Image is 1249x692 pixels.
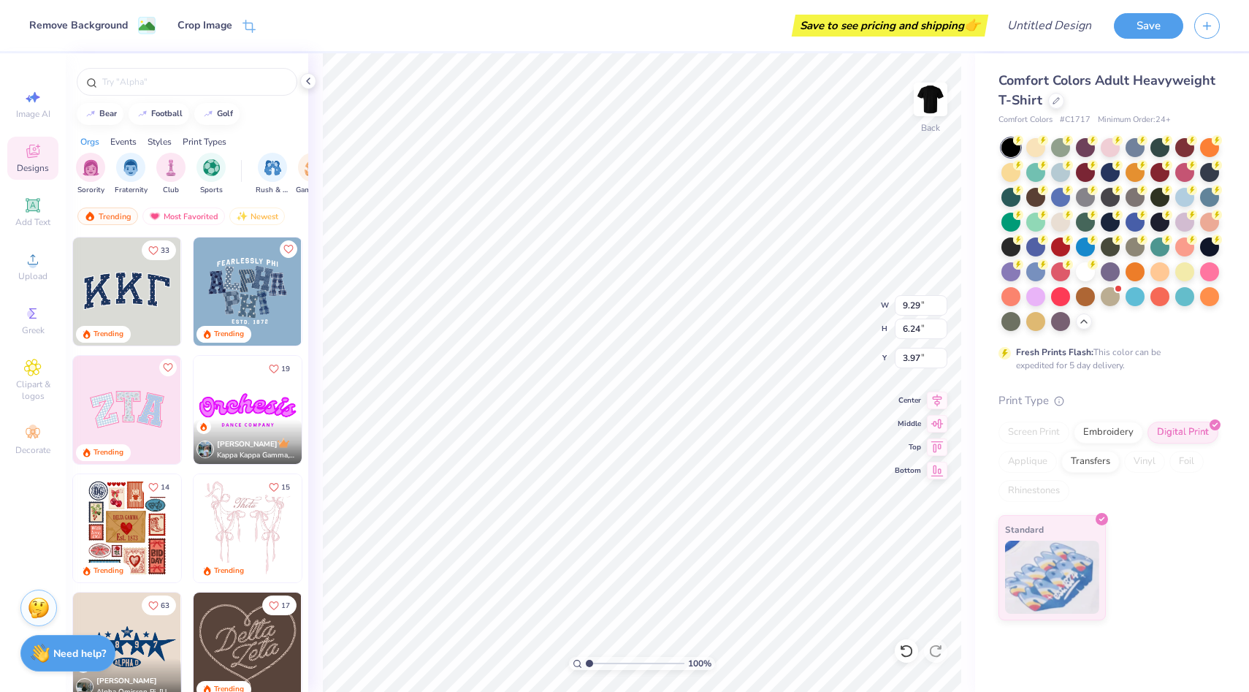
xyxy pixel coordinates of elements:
[262,477,297,497] button: Like
[18,270,47,282] span: Upload
[142,240,176,260] button: Like
[110,135,137,148] div: Events
[895,465,921,476] span: Bottom
[280,240,297,258] button: Like
[895,442,921,452] span: Top
[256,153,289,196] button: filter button
[129,103,189,125] button: football
[194,474,302,582] img: 83dda5b0-2158-48ca-832c-f6b4ef4c4536
[895,419,921,429] span: Middle
[73,356,181,464] img: 9980f5e8-e6a1-4b4a-8839-2b0e9349023c
[85,110,96,118] img: trend_line.gif
[964,16,980,34] span: 👉
[77,103,123,125] button: bear
[998,392,1220,409] div: Print Type
[77,208,138,225] div: Trending
[159,359,177,376] button: Like
[76,153,105,196] div: filter for Sorority
[77,185,104,196] span: Sorority
[16,108,50,120] span: Image AI
[301,237,409,346] img: a3f22b06-4ee5-423c-930f-667ff9442f68
[217,439,278,449] span: [PERSON_NAME]
[1060,114,1091,126] span: # C1717
[296,185,329,196] span: Game Day
[262,596,297,615] button: Like
[194,356,302,464] img: e5c25cba-9be7-456f-8dc7-97e2284da968
[688,657,711,670] span: 100 %
[15,216,50,228] span: Add Text
[142,477,176,497] button: Like
[262,359,297,379] button: Like
[96,676,157,686] span: [PERSON_NAME]
[296,153,329,196] button: filter button
[236,211,248,221] img: Newest.gif
[17,162,49,174] span: Designs
[80,135,99,148] div: Orgs
[1169,451,1204,473] div: Foil
[149,211,161,221] img: most_fav.gif
[1124,451,1165,473] div: Vinyl
[76,153,105,196] button: filter button
[93,447,123,458] div: Trending
[217,450,296,461] span: Kappa Kappa Gamma, [GEOGRAPHIC_DATA][US_STATE]
[203,159,220,176] img: Sports Image
[1005,541,1099,614] img: Standard
[1147,422,1218,444] div: Digital Print
[123,159,139,176] img: Fraternity Image
[1114,13,1183,39] button: Save
[151,110,183,118] div: football
[998,480,1069,502] div: Rhinestones
[161,484,169,491] span: 14
[163,159,179,176] img: Club Image
[180,237,289,346] img: edfb13fc-0e43-44eb-bea2-bf7fc0dd67f9
[115,185,148,196] span: Fraternity
[1005,522,1044,537] span: Standard
[278,437,289,449] img: topCreatorCrown.gif
[73,237,181,346] img: 3b9aba4f-e317-4aa7-a679-c95a879539bd
[53,647,106,661] strong: Need help?
[200,185,223,196] span: Sports
[22,324,45,336] span: Greek
[101,75,288,89] input: Try "Alpha"
[163,185,179,196] span: Club
[115,153,148,196] button: filter button
[194,103,240,125] button: golf
[1098,114,1171,126] span: Minimum Order: 24 +
[142,208,225,225] div: Most Favorited
[180,356,289,464] img: 5ee11766-d822-42f5-ad4e-763472bf8dcf
[93,329,123,340] div: Trending
[301,356,409,464] img: 190a3832-2857-43c9-9a52-6d493f4406b1
[15,444,50,456] span: Decorate
[99,110,117,118] div: bear
[84,211,96,221] img: trending.gif
[7,379,58,402] span: Clipart & logos
[214,566,244,577] div: Trending
[202,110,214,118] img: trend_line.gif
[137,110,148,118] img: trend_line.gif
[1016,346,1196,372] div: This color can be expedited for 5 day delivery.
[998,451,1057,473] div: Applique
[998,114,1053,126] span: Comfort Colors
[29,18,128,33] div: Remove Background
[83,159,99,176] img: Sorority Image
[916,85,945,114] img: Back
[148,135,172,148] div: Styles
[1074,422,1143,444] div: Embroidery
[996,11,1103,40] input: Untitled Design
[180,474,289,582] img: b0e5e834-c177-467b-9309-b33acdc40f03
[229,208,285,225] div: Newest
[296,153,329,196] div: filter for Game Day
[156,153,186,196] button: filter button
[93,566,123,577] div: Trending
[161,247,169,254] span: 33
[194,237,302,346] img: 5a4b4175-9e88-49c8-8a23-26d96782ddc6
[281,602,290,609] span: 17
[281,365,290,373] span: 19
[196,441,214,458] img: Avatar
[795,15,985,37] div: Save to see pricing and shipping
[115,153,148,196] div: filter for Fraternity
[301,474,409,582] img: d12a98c7-f0f7-4345-bf3a-b9f1b718b86e
[73,474,181,582] img: 6de2c09e-6ade-4b04-8ea6-6dac27e4729e
[895,395,921,406] span: Center
[183,135,226,148] div: Print Types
